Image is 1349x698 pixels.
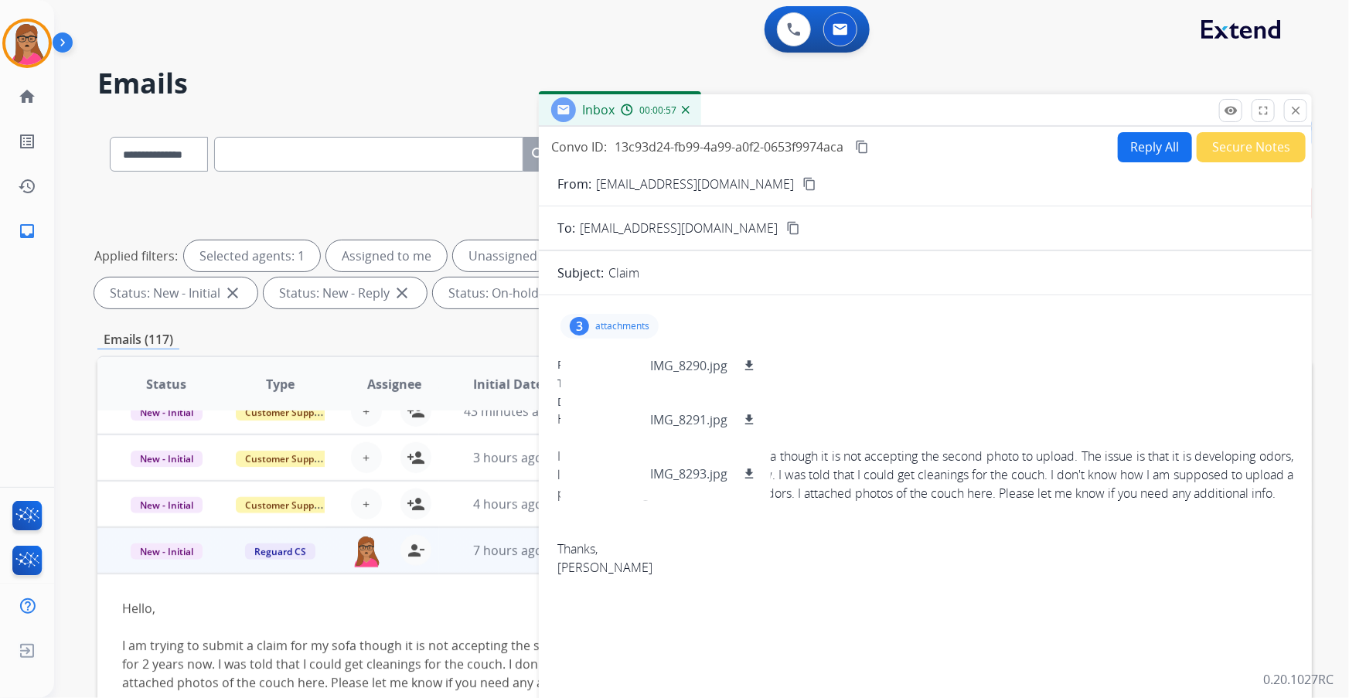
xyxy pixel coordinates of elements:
div: Selected agents: 1 [184,240,320,271]
span: [EMAIL_ADDRESS][DOMAIN_NAME] [580,219,778,237]
span: Customer Support [236,404,336,421]
div: Hello, [122,599,1059,618]
mat-icon: remove_red_eye [1224,104,1238,117]
div: I am trying to submit a claim for my sofa though it is not accepting the second photo to upload. ... [557,447,1293,502]
button: + [351,396,382,427]
p: attachments [595,320,649,332]
mat-icon: content_copy [786,221,800,235]
mat-icon: person_add [407,448,425,467]
mat-icon: list_alt [18,132,36,151]
span: 43 minutes ago [464,403,554,420]
span: New - Initial [131,497,203,513]
button: + [351,442,382,473]
mat-icon: download [742,359,756,373]
mat-icon: search [530,145,548,164]
button: + [351,489,382,519]
mat-icon: close [1289,104,1303,117]
p: Emails (117) [97,330,179,349]
span: 13c93d24-fb99-4a99-a0f2-0653f9974aca [615,138,843,155]
span: 7 hours ago [473,542,543,559]
span: New - Initial [131,451,203,467]
img: agent-avatar [351,535,382,567]
mat-icon: home [18,87,36,106]
mat-icon: person_add [407,495,425,513]
p: IMG_8293.jpg [650,465,727,483]
button: Secure Notes [1197,132,1306,162]
div: I am trying to submit a claim for my sofa though it is not accepting the second photo to upload. ... [122,636,1059,692]
p: Convo ID: [551,138,607,156]
div: [PERSON_NAME] [557,558,1293,577]
div: 3 [570,317,589,335]
p: [EMAIL_ADDRESS][DOMAIN_NAME] [596,175,794,193]
mat-icon: inbox [18,222,36,240]
div: Status: New - Initial [94,277,257,308]
mat-icon: download [742,413,756,427]
mat-icon: close [393,284,411,302]
p: Subject: [557,264,604,282]
mat-icon: history [18,177,36,196]
mat-icon: person_add [407,402,425,421]
span: Initial Date [473,375,543,393]
button: Reply All [1118,132,1192,162]
span: Customer Support [236,451,336,467]
span: Inbox [582,101,615,118]
mat-icon: content_copy [855,140,869,154]
div: To: [557,376,1293,391]
span: + [363,402,370,421]
div: Hello, [557,410,1293,428]
p: Claim [608,264,639,282]
div: Date: [557,394,1293,410]
div: Status: On-hold – Internal [433,277,634,308]
span: Type [266,375,295,393]
div: Thanks, [557,540,1293,558]
span: 00:00:57 [639,104,676,117]
mat-icon: fullscreen [1256,104,1270,117]
span: + [363,448,370,467]
div: From: [557,357,1293,373]
span: Customer Support [236,497,336,513]
p: Applied filters: [94,247,178,265]
p: From: [557,175,591,193]
p: To: [557,219,575,237]
div: Status: New - Reply [264,277,427,308]
p: IMG_8291.jpg [650,410,727,429]
span: 3 hours ago [473,449,543,466]
p: 0.20.1027RC [1263,670,1334,689]
span: 4 hours ago [473,495,543,512]
p: IMG_8290.jpg [650,356,727,375]
span: New - Initial [131,543,203,560]
mat-icon: content_copy [802,177,816,191]
span: Reguard CS [245,543,315,560]
span: New - Initial [131,404,203,421]
span: Status [146,375,186,393]
h2: Emails [97,68,1312,99]
span: + [363,495,370,513]
mat-icon: close [223,284,242,302]
div: Assigned to me [326,240,447,271]
span: Assignee [367,375,421,393]
img: avatar [5,22,49,65]
div: Unassigned [453,240,553,271]
mat-icon: person_remove [407,541,425,560]
mat-icon: download [742,467,756,481]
